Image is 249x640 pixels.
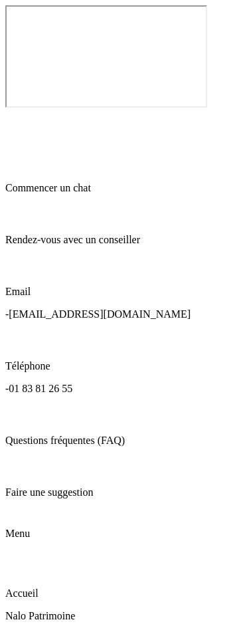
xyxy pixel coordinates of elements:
p: - [EMAIL_ADDRESS][DOMAIN_NAME] [5,308,244,320]
p: Nalo Patrimoine [5,610,244,622]
div: Questions fréquentes (FAQ) [5,435,244,476]
div: Faire une suggestion [5,486,244,528]
p: Email [5,286,244,298]
p: Questions fréquentes (FAQ) [5,435,244,447]
p: Commencer un chat [5,182,244,194]
p: Rendez-vous avec un conseiller [5,234,244,246]
div: Téléphone-01 83 81 26 55 [5,360,244,424]
p: - 01 83 81 26 55 [5,383,244,395]
p: Faire une suggestion [5,486,244,498]
div: Rendez-vous avec un conseiller [5,234,244,275]
div: Email-[EMAIL_ADDRESS][DOMAIN_NAME] [5,286,244,350]
p: Accueil [5,587,244,599]
span: Menu [5,528,30,539]
div: Commencer un chat [5,182,244,223]
div: Accueil [5,558,244,599]
p: Téléphone [5,360,244,372]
